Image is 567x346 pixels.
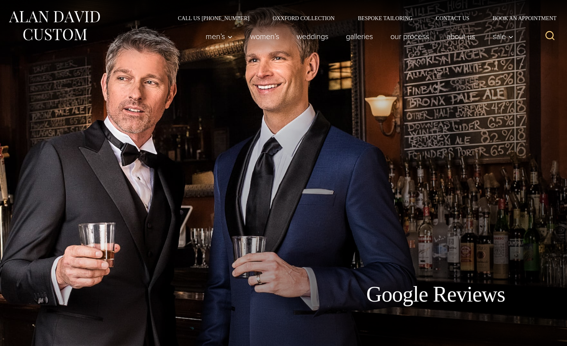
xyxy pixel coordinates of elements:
a: Our Process [382,29,438,44]
nav: Primary Navigation [197,29,518,44]
a: weddings [288,29,337,44]
a: Galleries [337,29,382,44]
a: Women’s [242,29,288,44]
a: Oxxford Collection [261,15,346,21]
h1: Google Reviews [366,281,505,307]
a: Book an Appointment [481,15,559,21]
a: Bespoke Tailoring [346,15,424,21]
span: Sale [493,32,514,40]
img: Alan David Custom [8,9,101,43]
span: Men’s [206,32,233,40]
nav: Secondary Navigation [166,15,559,21]
a: About Us [438,29,484,44]
a: Contact Us [424,15,481,21]
button: View Search Form [541,27,559,46]
a: Call Us [PHONE_NUMBER] [166,15,261,21]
